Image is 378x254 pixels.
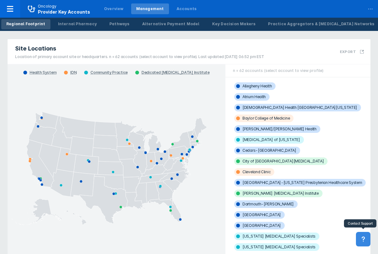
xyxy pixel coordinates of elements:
[70,70,77,75] div: IDN
[336,42,368,62] button: Export
[234,157,328,165] span: City of [GEOGRAPHIC_DATA][MEDICAL_DATA]
[90,70,128,75] div: Community Practice
[172,3,202,14] a: Accounts
[234,233,319,240] span: [US_STATE] [MEDICAL_DATA] Specialists
[234,82,276,90] span: Allegheny Health
[212,21,256,27] div: Key Decision Makers
[340,50,356,54] h3: Export
[53,19,102,29] a: Internal Pharmacy
[234,179,366,186] span: [GEOGRAPHIC_DATA]-[US_STATE] Presbyterian Healthcare System
[142,21,200,27] div: Alternative Payment Model
[99,3,129,14] a: Overview
[234,147,300,154] span: Cedars-[GEOGRAPHIC_DATA]
[234,168,274,176] span: Cleveland Clinic
[268,21,374,27] div: Practice Aggregators & [MEDICAL_DATA] Networks
[234,93,270,101] span: Atrium Health
[1,19,50,29] a: Regional Footprint
[234,115,294,122] span: Baylor College of Medicine
[234,190,323,197] span: [PERSON_NAME] [MEDICAL_DATA] Institute
[6,21,45,27] div: Regional Footprint
[109,21,130,27] div: Pathways
[234,243,319,251] span: [US_STATE] [MEDICAL_DATA] Specialists
[30,70,56,75] div: Health System
[104,6,124,12] div: Overview
[38,3,57,9] p: Oncology
[15,54,264,60] div: Location of primary account site or headquarters. n = 62 accounts (select account to view profile...
[131,3,169,14] a: Management
[364,1,377,14] div: ...
[137,19,205,29] a: Alternative Payment Model
[234,136,304,144] span: [MEDICAL_DATA] of [US_STATE]
[58,21,97,27] div: Internal Pharmacy
[104,19,135,29] a: Pathways
[136,6,164,12] div: Management
[234,104,361,111] span: [DEMOGRAPHIC_DATA] Health [GEOGRAPHIC_DATA][US_STATE]
[234,200,298,208] span: Dartmouth-[PERSON_NAME]
[234,222,285,229] span: [GEOGRAPHIC_DATA]
[38,9,90,15] span: Provider Key Accounts
[177,6,197,12] div: Accounts
[234,125,320,133] span: [PERSON_NAME]/[PERSON_NAME] Health
[207,19,261,29] a: Key Decision Makers
[15,45,56,52] span: Site Locations
[225,64,370,77] div: n = 62 accounts (select account to view profile)
[142,70,210,75] div: Dedicated [MEDICAL_DATA] Institute
[234,211,285,219] span: [GEOGRAPHIC_DATA]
